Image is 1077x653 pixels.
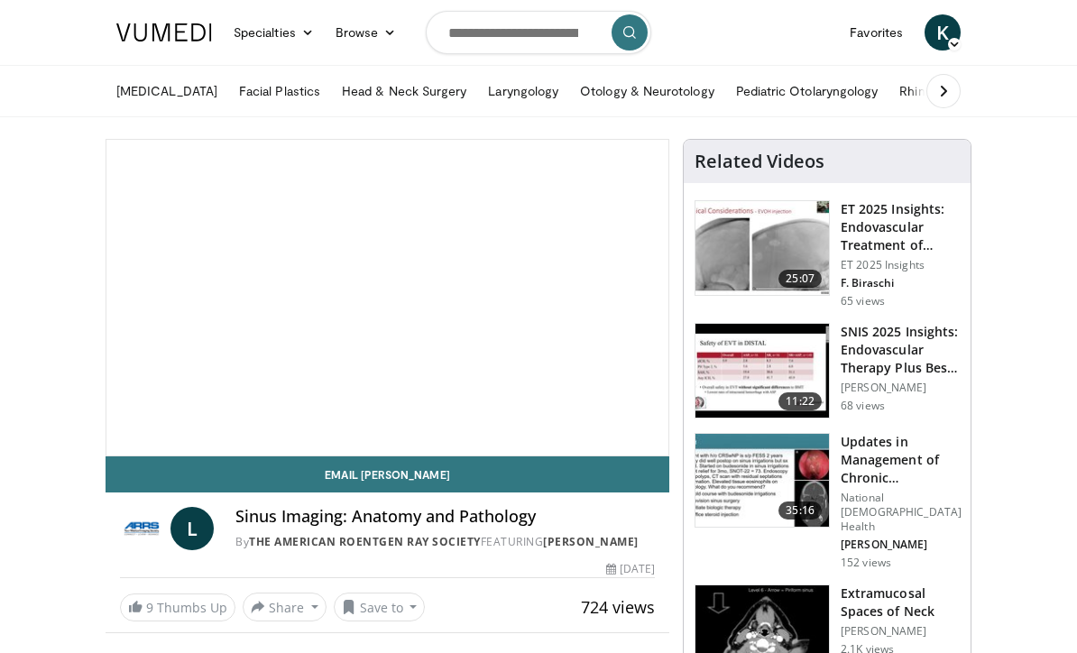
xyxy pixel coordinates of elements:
input: Search topics, interventions [426,11,651,54]
video-js: Video Player [106,140,668,455]
span: 11:22 [778,392,822,410]
p: 152 views [841,556,891,570]
p: F. Biraschi [841,276,960,290]
h3: Updates in Management of Chronic [MEDICAL_DATA]: Intraoffice Procedu… [841,433,962,487]
a: 9 Thumbs Up [120,593,235,621]
img: 64cf3e7e-776d-44c8-b4e2-23f3eb3a680d.150x105_q85_crop-smart_upscale.jpg [695,324,829,418]
img: The American Roentgen Ray Society [120,507,163,550]
img: c20de9dd-50c9-4884-9bdc-d16a71105075.150x105_q85_crop-smart_upscale.jpg [695,201,829,295]
a: Email [PERSON_NAME] [106,456,669,492]
a: [MEDICAL_DATA] [106,73,228,109]
a: [PERSON_NAME] [543,534,639,549]
a: Head & Neck Surgery [331,73,477,109]
button: Share [243,593,327,621]
a: 25:07 ET 2025 Insights: Endovascular Treatment of Chronic Subdural Hematom… ET 2025 Insights F. B... [695,200,960,308]
a: Specialties [223,14,325,51]
span: 724 views [581,596,655,618]
p: National [DEMOGRAPHIC_DATA] Health [841,491,962,534]
h4: Sinus Imaging: Anatomy and Pathology [235,507,655,527]
p: [PERSON_NAME] [841,381,960,395]
a: Browse [325,14,408,51]
span: 9 [146,599,153,616]
a: 11:22 SNIS 2025 Insights: Endovascular Therapy Plus Best Medical Treatment… [PERSON_NAME] 68 views [695,323,960,418]
h3: ET 2025 Insights: Endovascular Treatment of Chronic Subdural Hematom… [841,200,960,254]
span: 25:07 [778,270,822,288]
a: The American Roentgen Ray Society [249,534,481,549]
a: Otology & Neurotology [569,73,724,109]
p: ET 2025 Insights [841,258,960,272]
a: Facial Plastics [228,73,331,109]
p: 68 views [841,399,885,413]
p: [PERSON_NAME] [841,538,962,552]
span: 35:16 [778,501,822,520]
img: 4d46ad28-bf85-4ffa-992f-e5d3336e5220.150x105_q85_crop-smart_upscale.jpg [695,434,829,528]
h3: Extramucosal Spaces of Neck [841,584,960,621]
a: Laryngology [477,73,569,109]
p: [PERSON_NAME] [841,624,960,639]
a: K [925,14,961,51]
a: L [170,507,214,550]
button: Save to [334,593,426,621]
h3: SNIS 2025 Insights: Endovascular Therapy Plus Best Medical Treatment… [841,323,960,377]
a: Rhinology & Allergy [888,73,1022,109]
a: 35:16 Updates in Management of Chronic [MEDICAL_DATA]: Intraoffice Procedu… National [DEMOGRAPHIC... [695,433,960,570]
img: VuMedi Logo [116,23,212,41]
div: By FEATURING [235,534,655,550]
div: [DATE] [606,561,655,577]
a: Pediatric Otolaryngology [725,73,889,109]
h4: Related Videos [695,151,824,172]
a: Favorites [839,14,914,51]
p: 65 views [841,294,885,308]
